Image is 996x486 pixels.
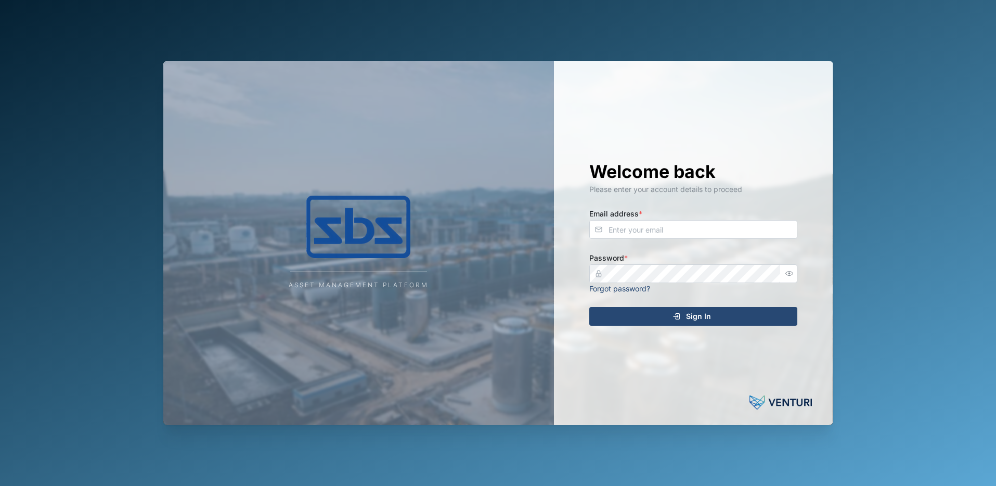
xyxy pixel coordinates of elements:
[589,184,797,195] div: Please enter your account details to proceed
[589,220,797,239] input: Enter your email
[686,308,711,325] span: Sign In
[589,307,797,326] button: Sign In
[589,284,650,293] a: Forgot password?
[589,160,797,183] h1: Welcome back
[589,252,628,264] label: Password
[254,196,462,258] img: Company Logo
[589,208,642,220] label: Email address
[289,280,429,290] div: Asset Management Platform
[749,392,812,413] img: Powered by: Venturi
